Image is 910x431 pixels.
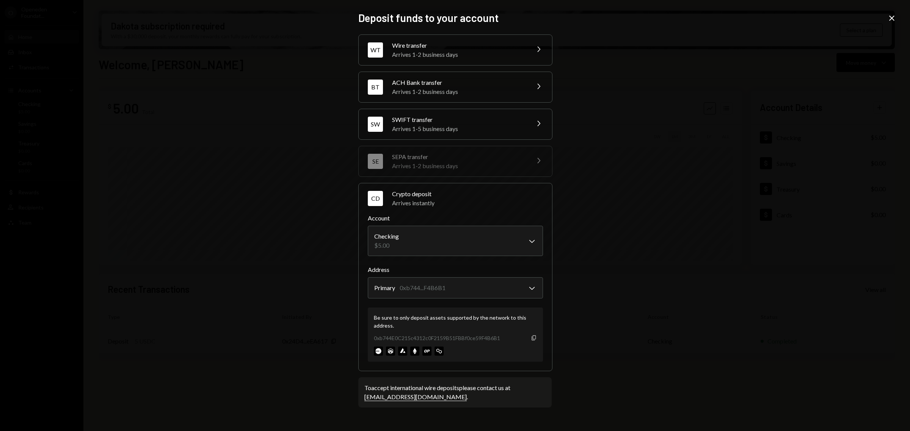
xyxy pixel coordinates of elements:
div: CDCrypto depositArrives instantly [368,214,543,362]
button: Account [368,226,543,256]
div: CD [368,191,383,206]
div: ACH Bank transfer [392,78,525,87]
button: SESEPA transferArrives 1-2 business days [359,146,552,176]
div: Arrives 1-2 business days [392,161,525,170]
img: arbitrum-mainnet [386,347,395,356]
div: SWIFT transfer [392,115,525,124]
div: 0xb744E0C215c4312c0F2159B51FBBf0ce59F4B6B1 [374,334,500,342]
label: Account [368,214,543,223]
img: ethereum-mainnet [410,347,419,356]
div: Arrives 1-5 business days [392,124,525,133]
button: CDCrypto depositArrives instantly [359,183,552,214]
div: Arrives instantly [392,198,543,208]
label: Address [368,265,543,274]
div: To accept international wire deposits please contact us at . [364,383,546,401]
div: SEPA transfer [392,152,525,161]
a: [EMAIL_ADDRESS][DOMAIN_NAME] [364,393,467,401]
button: BTACH Bank transferArrives 1-2 business days [359,72,552,102]
img: polygon-mainnet [435,347,444,356]
div: SE [368,154,383,169]
div: Be sure to only deposit assets supported by the network to this address. [374,314,537,329]
div: Arrives 1-2 business days [392,50,525,59]
div: Crypto deposit [392,189,543,198]
img: base-mainnet [374,347,383,356]
img: avalanche-mainnet [398,347,407,356]
div: WT [368,42,383,58]
div: Arrives 1-2 business days [392,87,525,96]
div: BT [368,80,383,95]
img: optimism-mainnet [422,347,431,356]
h2: Deposit funds to your account [358,11,552,25]
div: 0xb744...F4B6B1 [400,283,446,292]
button: SWSWIFT transferArrives 1-5 business days [359,109,552,139]
div: SW [368,117,383,132]
button: Address [368,277,543,298]
div: Wire transfer [392,41,525,50]
button: WTWire transferArrives 1-2 business days [359,35,552,65]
